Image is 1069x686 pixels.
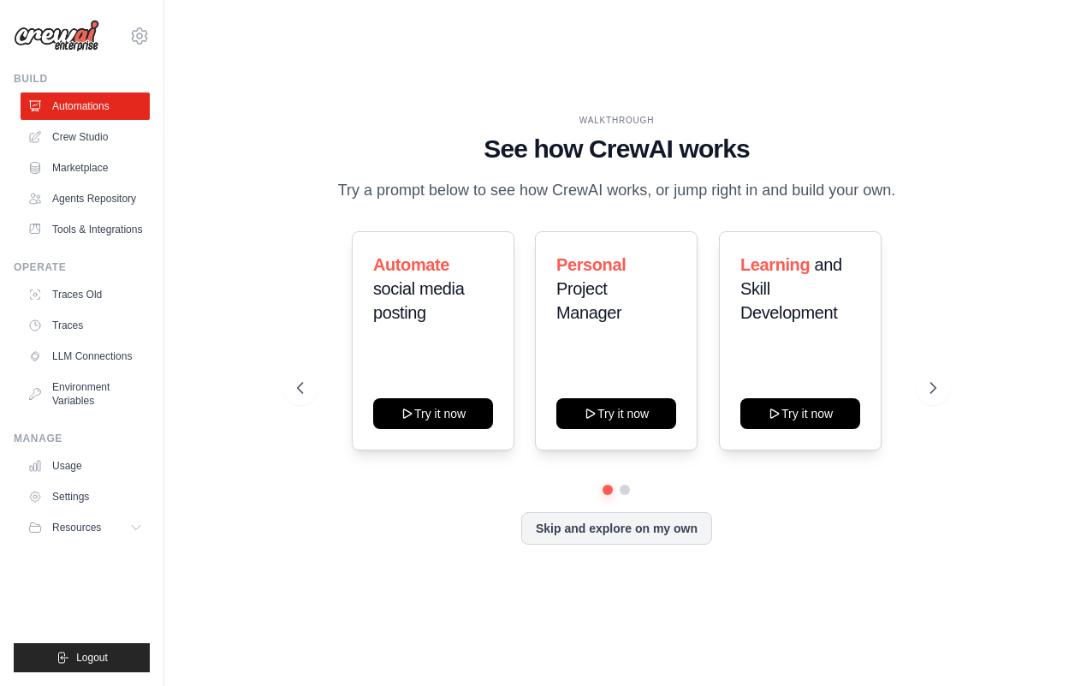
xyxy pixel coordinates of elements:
a: Settings [21,483,150,510]
a: Traces [21,312,150,339]
span: social media posting [373,279,464,322]
a: Tools & Integrations [21,216,150,243]
a: Automations [21,92,150,120]
span: Personal [556,255,626,274]
span: Project Manager [556,279,621,322]
span: Automate [373,255,449,274]
button: Try it now [556,398,676,429]
span: Resources [52,521,101,534]
a: Crew Studio [21,123,150,151]
p: Try a prompt below to see how CrewAI works, or jump right in and build your own. [329,178,904,203]
div: Operate [14,260,150,274]
div: Manage [14,432,150,445]
div: WALKTHROUGH [297,114,935,127]
button: Logout [14,643,150,672]
a: Usage [21,452,150,480]
a: Marketplace [21,154,150,182]
a: Agents Repository [21,185,150,212]
img: Logo [14,20,99,52]
button: Try it now [740,398,860,429]
h1: See how CrewAI works [297,134,935,164]
span: Learning [740,255,810,274]
a: Environment Variables [21,373,150,415]
span: and Skill Development [740,255,842,322]
button: Try it now [373,398,493,429]
a: Traces Old [21,281,150,308]
button: Resources [21,514,150,541]
div: Build [14,72,150,86]
button: Skip and explore on my own [521,512,712,545]
span: Logout [76,651,108,665]
a: LLM Connections [21,343,150,370]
